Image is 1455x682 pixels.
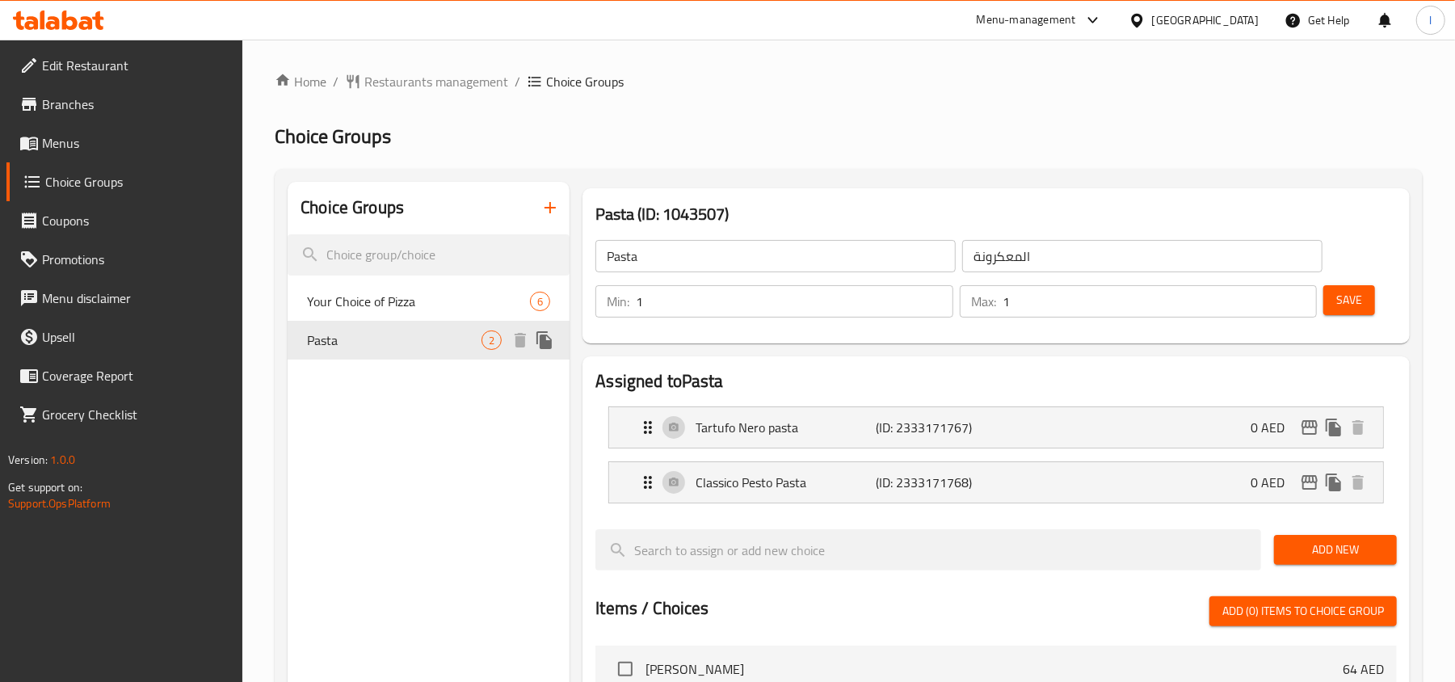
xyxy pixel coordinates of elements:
[42,366,230,385] span: Coverage Report
[595,596,709,621] h2: Items / Choices
[877,473,997,492] p: (ID: 2333171768)
[275,118,391,154] span: Choice Groups
[530,292,550,311] div: Choices
[1429,11,1432,29] span: l
[1336,290,1362,310] span: Save
[42,211,230,230] span: Coupons
[1297,470,1322,495] button: edit
[6,46,243,85] a: Edit Restaurant
[8,493,111,514] a: Support.OpsPlatform
[8,477,82,498] span: Get support on:
[42,56,230,75] span: Edit Restaurant
[1346,470,1370,495] button: delete
[595,201,1397,227] h3: Pasta (ID: 1043507)
[1346,415,1370,440] button: delete
[6,85,243,124] a: Branches
[1322,470,1346,495] button: duplicate
[595,369,1397,394] h2: Assigned to Pasta
[6,124,243,162] a: Menus
[971,292,996,311] p: Max:
[595,529,1261,570] input: search
[1222,601,1384,621] span: Add (0) items to choice group
[508,328,532,352] button: delete
[42,95,230,114] span: Branches
[42,288,230,308] span: Menu disclaimer
[333,72,339,91] li: /
[42,327,230,347] span: Upsell
[1152,11,1259,29] div: [GEOGRAPHIC_DATA]
[50,449,75,470] span: 1.0.0
[288,321,570,360] div: Pasta2deleteduplicate
[1209,596,1397,626] button: Add (0) items to choice group
[8,449,48,470] span: Version:
[1287,540,1384,560] span: Add New
[696,418,876,437] p: Tartufo Nero pasta
[1274,535,1397,565] button: Add New
[6,279,243,318] a: Menu disclaimer
[595,400,1397,455] li: Expand
[482,333,501,348] span: 2
[42,405,230,424] span: Grocery Checklist
[364,72,508,91] span: Restaurants management
[531,294,549,309] span: 6
[609,462,1383,503] div: Expand
[609,407,1383,448] div: Expand
[6,318,243,356] a: Upsell
[1251,473,1297,492] p: 0 AED
[546,72,624,91] span: Choice Groups
[877,418,997,437] p: (ID: 2333171767)
[42,133,230,153] span: Menus
[345,72,508,91] a: Restaurants management
[481,330,502,350] div: Choices
[6,356,243,395] a: Coverage Report
[275,72,326,91] a: Home
[45,172,230,192] span: Choice Groups
[1323,285,1375,315] button: Save
[288,234,570,276] input: search
[532,328,557,352] button: duplicate
[307,330,481,350] span: Pasta
[645,659,1343,679] span: [PERSON_NAME]
[607,292,629,311] p: Min:
[6,201,243,240] a: Coupons
[595,455,1397,510] li: Expand
[6,162,243,201] a: Choice Groups
[1251,418,1297,437] p: 0 AED
[6,240,243,279] a: Promotions
[696,473,876,492] p: Classico Pesto Pasta
[6,395,243,434] a: Grocery Checklist
[977,11,1076,30] div: Menu-management
[515,72,520,91] li: /
[1297,415,1322,440] button: edit
[1322,415,1346,440] button: duplicate
[307,292,530,311] span: Your Choice of Pizza
[288,282,570,321] div: Your Choice of Pizza6
[1343,659,1384,679] p: 64 AED
[301,196,404,220] h2: Choice Groups
[42,250,230,269] span: Promotions
[275,72,1423,91] nav: breadcrumb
